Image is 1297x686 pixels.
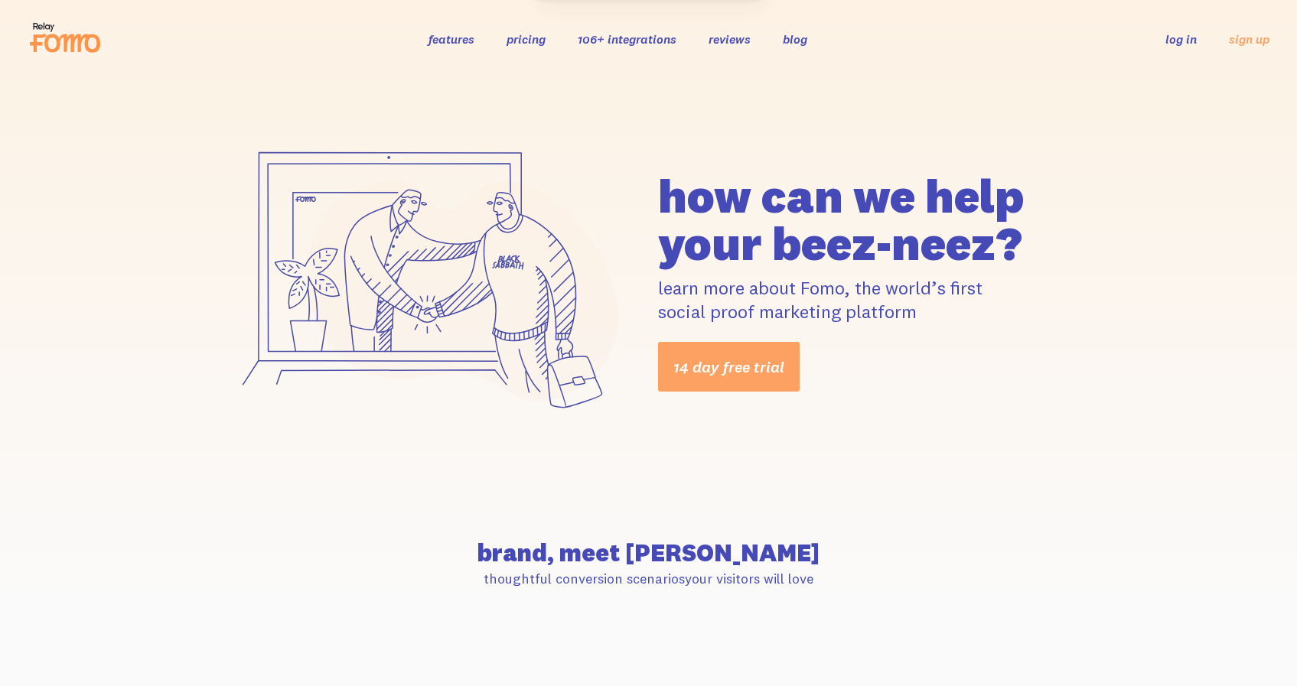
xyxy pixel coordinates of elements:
[507,31,546,47] a: pricing
[658,276,1076,323] p: learn more about Fomo, the world’s first social proof marketing platform
[578,31,676,47] a: 106+ integrations
[222,570,1076,587] p: thoughtful conversion scenarios your visitors will love
[783,31,807,47] a: blog
[709,31,751,47] a: reviews
[658,342,800,392] a: 14 day free trial
[658,172,1076,267] h1: how can we help your beez-neez?
[1229,31,1269,47] a: sign up
[222,541,1076,565] h2: brand, meet [PERSON_NAME]
[429,31,474,47] a: features
[1165,31,1197,47] a: log in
